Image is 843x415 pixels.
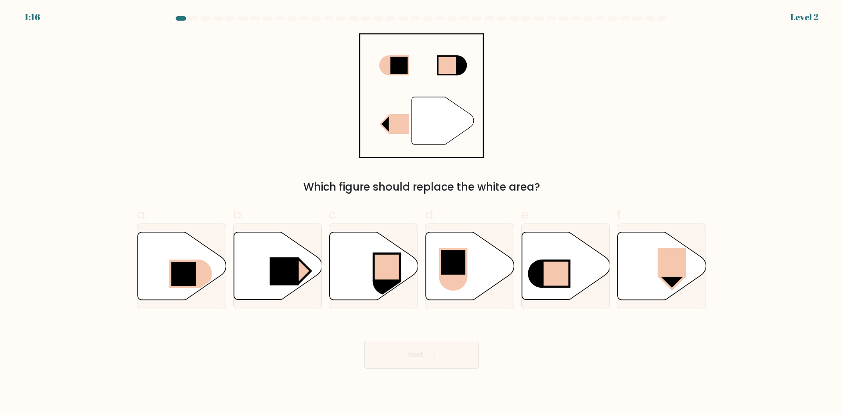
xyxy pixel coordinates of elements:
[137,206,148,223] span: a.
[364,341,479,369] button: Next
[425,206,436,223] span: d.
[790,11,818,24] div: Level 2
[329,206,339,223] span: c.
[617,206,623,223] span: f.
[233,206,244,223] span: b.
[25,11,40,24] div: 1:16
[412,97,474,144] g: "
[142,179,701,195] div: Which figure should replace the white area?
[521,206,531,223] span: e.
